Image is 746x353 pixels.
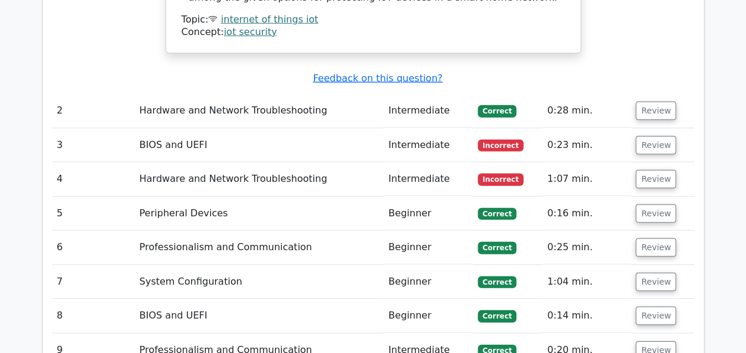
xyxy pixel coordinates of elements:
button: Review [636,238,676,257]
td: Peripheral Devices [135,197,384,231]
a: Feedback on this question? [313,73,442,84]
td: 1:04 min. [542,265,631,299]
button: Review [636,307,676,325]
a: iot security [224,26,277,37]
td: 4 [52,162,135,196]
span: Correct [478,276,516,288]
button: Review [636,273,676,291]
td: System Configuration [135,265,384,299]
span: Correct [478,208,516,220]
button: Review [636,204,676,223]
td: 1:07 min. [542,162,631,196]
td: Beginner [383,265,473,299]
button: Review [636,136,676,155]
button: Review [636,170,676,188]
button: Review [636,102,676,120]
td: Intermediate [383,94,473,128]
span: Incorrect [478,140,523,152]
td: Beginner [383,231,473,264]
div: Topic: [182,14,565,26]
td: 0:25 min. [542,231,631,264]
span: Incorrect [478,174,523,185]
td: Beginner [383,197,473,231]
td: Intermediate [383,162,473,196]
td: Intermediate [383,128,473,162]
td: 7 [52,265,135,299]
td: Hardware and Network Troubleshooting [135,162,384,196]
td: BIOS and UEFI [135,299,384,333]
td: BIOS and UEFI [135,128,384,162]
td: 8 [52,299,135,333]
a: internet of things iot [221,14,318,25]
span: Correct [478,242,516,254]
td: Hardware and Network Troubleshooting [135,94,384,128]
td: 0:28 min. [542,94,631,128]
td: 0:16 min. [542,197,631,231]
span: Correct [478,310,516,322]
td: 0:23 min. [542,128,631,162]
td: 6 [52,231,135,264]
td: 2 [52,94,135,128]
span: Correct [478,105,516,117]
td: 0:14 min. [542,299,631,333]
td: 5 [52,197,135,231]
td: Beginner [383,299,473,333]
div: Concept: [182,26,565,39]
td: Professionalism and Communication [135,231,384,264]
td: 3 [52,128,135,162]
